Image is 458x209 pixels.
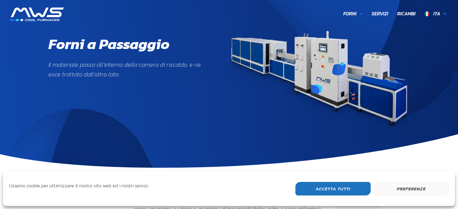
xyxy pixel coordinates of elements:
[372,10,388,18] span: Servizi
[59,199,98,206] div: da 650 C° a 1150 C°
[420,8,451,20] a: Ita
[295,182,371,195] button: Accetta Tutti
[339,8,367,20] a: Forni
[433,10,440,17] span: Ita
[48,60,211,79] p: Il materiale passa all’interno della camera di riscaldo, e ne esce trattato dall’altro lato.
[229,31,410,128] img: mws-forno-a-passaggio-str-9500
[393,8,420,20] a: Ricambi
[397,10,416,18] span: Ricambi
[10,8,64,21] img: MWS s.r.l.
[343,10,357,18] span: Forni
[48,35,170,53] h1: Forni a Passaggio
[374,182,449,195] button: Preferenze
[9,182,149,194] div: Usiamo cookie per ottimizzare il nostro sito web ed i nostri servizi.
[367,8,393,20] a: Servizi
